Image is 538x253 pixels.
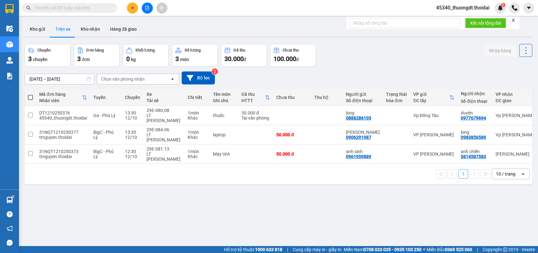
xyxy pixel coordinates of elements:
div: Đã thu [241,92,265,97]
span: Ga - Phủ Lý [93,113,116,118]
div: Chọn văn phòng nhận [101,76,145,82]
th: Toggle SortBy [238,89,273,106]
span: Miền Nam [344,246,422,253]
th: Toggle SortBy [36,89,90,106]
div: Người nhận [461,91,489,96]
div: duyên [461,110,489,115]
div: LT [PERSON_NAME] [147,113,181,123]
span: 3 [77,55,81,63]
div: 13:30 [125,110,140,115]
div: 45340_thuongdt.thoidai [39,115,87,120]
div: VP nhận [496,92,532,97]
span: | [287,246,288,253]
div: VP gửi [413,92,449,97]
div: 0888286105 [346,115,371,120]
span: Chuyển phát nhanh: [GEOGRAPHIC_DATA] - [GEOGRAPHIC_DATA] [4,27,59,50]
img: warehouse-icon [6,197,13,203]
div: 30.000 đ [241,110,270,115]
button: Kho gửi [25,22,50,37]
div: Tại văn phòng [241,115,270,120]
div: Tài xế [147,98,181,103]
sup: 1 [12,196,14,198]
div: 29E-080.08 [147,108,181,113]
span: Kết nối tổng đài [470,20,501,27]
span: đ [296,57,299,62]
button: Kho nhận [76,22,105,37]
button: aim [156,3,167,14]
div: Đơn hàng [86,48,104,52]
div: Tên món [213,92,235,97]
div: 12/10 [125,135,140,140]
span: đ [244,57,246,62]
img: warehouse-icon [6,57,13,64]
input: Nhập số tổng đài [349,18,460,28]
div: Chuyến [37,48,51,52]
span: 0 [126,55,130,63]
img: icon-new-feature [497,5,503,11]
div: Chi tiết [188,95,207,100]
div: ttnguyen.thoidai [39,154,87,159]
div: Vp Đồng Tàu [413,113,454,118]
img: logo [2,22,3,55]
span: file-add [145,6,149,10]
div: Vp [PERSON_NAME] [496,132,537,137]
div: Trạng thái [386,92,407,97]
button: Đơn hàng3đơn [74,44,120,67]
span: BigC - Phủ Lý [93,130,114,140]
div: [PERSON_NAME] [496,151,537,157]
th: Toggle SortBy [410,89,458,106]
div: 31NQT1210250373 [39,149,87,154]
div: 1 món [188,149,207,154]
div: 29E-084.06 [147,127,181,132]
div: ttnguyen.thoidai [39,135,87,140]
div: 50.000 đ [276,151,308,157]
div: 1 món [188,130,207,135]
div: long [461,130,489,135]
div: Mã đơn hàng [39,92,82,97]
span: caret-down [526,5,532,11]
img: warehouse-icon [6,41,13,48]
sup: 2 [212,68,218,75]
div: Số điện thoại [346,98,380,103]
div: long [346,110,380,115]
span: search [26,6,31,10]
button: Kết nối tổng đài [465,18,506,28]
button: Chuyến3chuyến [25,44,71,67]
div: 0983856589 [461,135,486,140]
div: Khác [188,115,207,120]
button: file-add [142,3,153,14]
span: | [477,246,478,253]
span: Cung cấp máy in - giấy in: [293,246,342,253]
div: Khác [188,154,207,159]
span: 3 [28,55,32,63]
div: Người gửi [346,92,380,97]
button: Chưa thu100.000đ [270,44,316,67]
div: 13:30 [125,130,140,135]
button: plus [127,3,138,14]
span: kg [131,57,136,62]
div: 12/10 [125,154,140,159]
button: Trên xe [50,22,76,37]
div: Máy tính [213,151,235,157]
div: Khối lượng [135,48,155,52]
div: hóa đơn [386,98,407,103]
span: 30.000 [224,55,244,63]
strong: 1900 633 818 [255,247,282,252]
div: Khác [188,135,207,140]
div: VP [PERSON_NAME] [413,151,454,157]
div: Chưa thu [276,95,308,100]
div: Chuyến [125,95,140,100]
button: caret-down [523,3,534,14]
span: 45340_thuongdt.thoidai [431,4,495,12]
div: ĐC lấy [413,98,449,103]
div: đức vinh [346,130,380,135]
svg: open [521,171,526,176]
span: 2 [502,3,504,7]
span: DT1210250376 [59,42,97,49]
button: Nhập hàng [484,45,516,56]
span: Miền Bắc [427,246,472,253]
div: DT1210250376 [39,110,87,115]
img: warehouse-icon [6,25,13,32]
div: 31NQT1210250377 [39,130,87,135]
div: Vp [PERSON_NAME] [496,113,537,118]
